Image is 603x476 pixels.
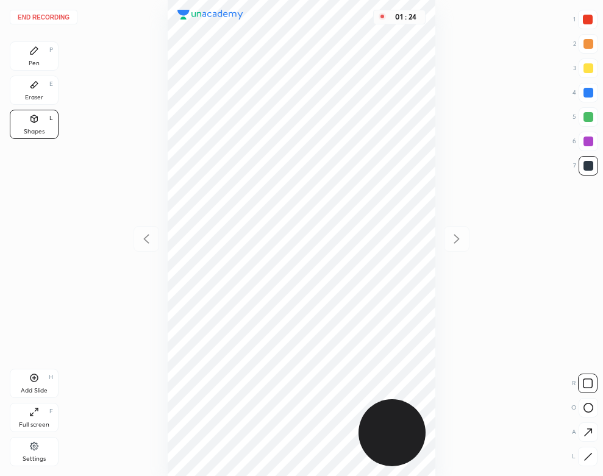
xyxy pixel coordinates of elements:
button: End recording [10,10,77,24]
div: L [49,115,53,121]
div: Eraser [25,94,43,101]
div: 3 [573,59,598,78]
div: 4 [573,83,598,102]
div: 1 [573,10,598,29]
div: F [49,408,53,414]
div: Pen [29,60,40,66]
div: Settings [23,456,46,462]
div: Full screen [19,422,49,428]
div: P [49,47,53,53]
div: L [572,447,598,466]
div: 6 [573,132,598,151]
div: H [49,374,53,380]
div: R [572,374,598,393]
div: 01 : 24 [391,13,420,21]
div: Add Slide [21,388,48,394]
div: 2 [573,34,598,54]
div: O [571,398,598,417]
div: E [49,81,53,87]
img: logo.38c385cc.svg [177,10,243,20]
div: 7 [573,156,598,176]
div: Shapes [24,129,45,135]
div: A [572,422,598,442]
div: 5 [573,107,598,127]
